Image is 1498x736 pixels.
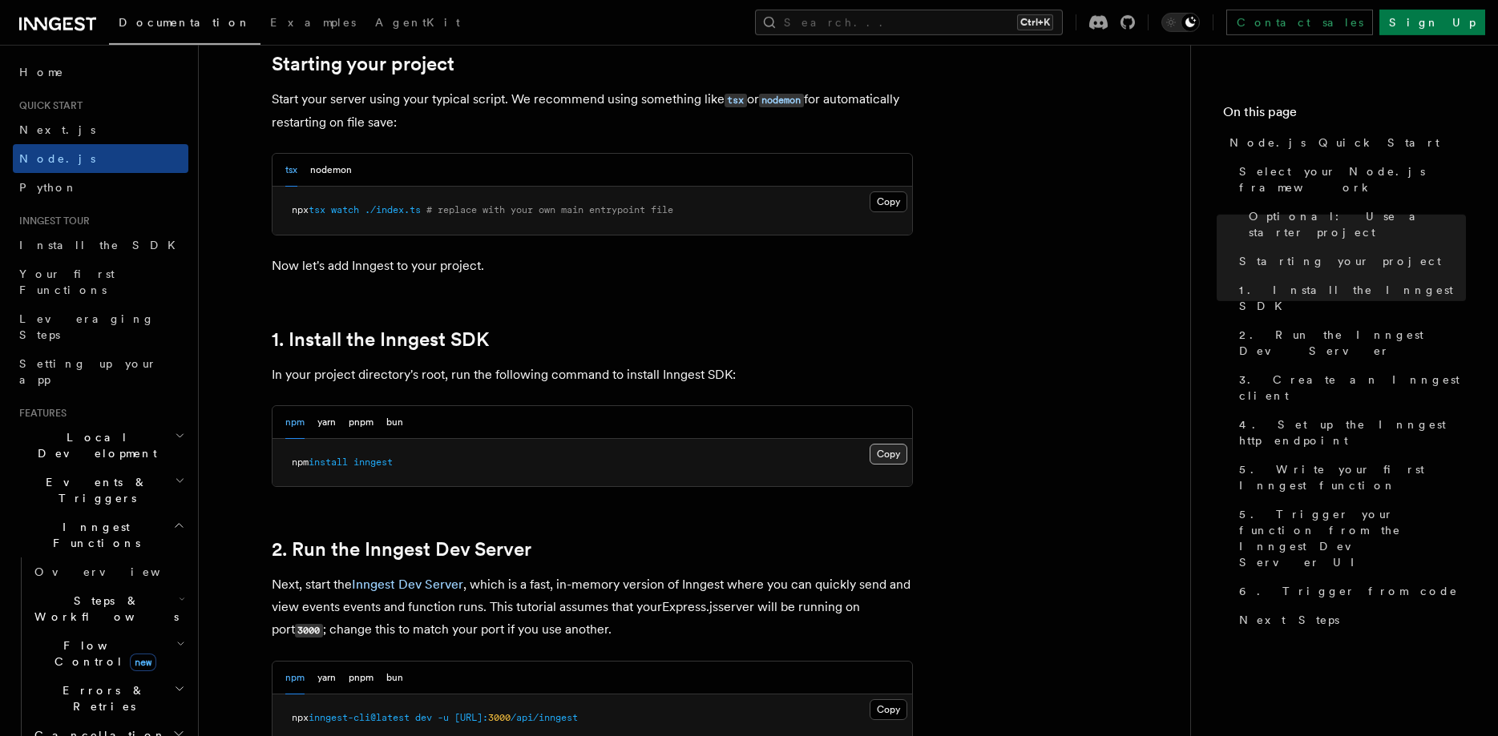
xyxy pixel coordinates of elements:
[19,239,185,251] span: Install the SDK
[1233,247,1466,275] a: Starting your project
[386,662,403,694] button: bun
[870,191,907,212] button: Copy
[1239,282,1466,314] span: 1. Install the Inngest SDK
[1233,157,1466,202] a: Select your Node.js framework
[28,676,188,721] button: Errors & Retries
[1017,14,1053,30] kbd: Ctrl+K
[34,565,200,578] span: Overview
[272,573,913,641] p: Next, start the , which is a fast, in-memory version of Inngest where you can quickly send and vi...
[1233,365,1466,410] a: 3. Create an Inngest client
[352,577,463,592] a: Inngest Dev Server
[1233,605,1466,634] a: Next Steps
[19,267,115,296] span: Your first Functions
[270,16,356,29] span: Examples
[28,631,188,676] button: Flow Controlnew
[109,5,260,45] a: Documentation
[292,456,309,468] span: npm
[119,16,251,29] span: Documentation
[1223,103,1466,128] h4: On this page
[426,204,673,215] span: # replace with your own main entrypoint file
[272,538,531,561] a: 2. Run the Inngest Dev Server
[13,423,188,468] button: Local Development
[386,406,403,439] button: bun
[309,204,325,215] span: tsx
[292,712,309,723] span: npx
[725,94,747,107] code: tsx
[13,474,175,506] span: Events & Triggers
[415,712,432,723] span: dev
[292,204,309,215] span: npx
[511,712,578,723] span: /api/inngest
[13,349,188,394] a: Setting up your app
[13,429,175,461] span: Local Development
[1239,506,1466,570] span: 5. Trigger your function from the Inngest Dev Server UI
[725,91,747,107] a: tsx
[13,215,90,227] span: Inngest tour
[759,91,804,107] a: nodemon
[28,593,179,625] span: Steps & Workflows
[13,304,188,349] a: Leveraging Steps
[19,312,155,341] span: Leveraging Steps
[1239,372,1466,404] span: 3. Create an Inngest client
[1239,327,1466,359] span: 2. Run the Inngest Dev Server
[759,94,804,107] code: nodemon
[19,181,78,194] span: Python
[1233,500,1466,577] a: 5. Trigger your function from the Inngest Dev Server UI
[1239,461,1466,493] span: 5. Write your first Inngest function
[353,456,393,468] span: inngest
[1249,208,1466,240] span: Optional: Use a starter project
[1233,455,1466,500] a: 5. Write your first Inngest function
[438,712,449,723] span: -u
[28,637,176,670] span: Flow Control
[13,519,173,551] span: Inngest Functions
[28,586,188,631] button: Steps & Workflows
[13,468,188,513] button: Events & Triggers
[317,406,336,439] button: yarn
[13,259,188,304] a: Your first Functions
[1229,135,1439,151] span: Node.js Quick Start
[19,357,157,386] span: Setting up your app
[1233,410,1466,455] a: 4. Set up the Inngest http endpoint
[1223,128,1466,157] a: Node.js Quick Start
[285,662,305,694] button: npm
[331,204,359,215] span: watch
[755,10,1063,35] button: Search...Ctrl+K
[365,204,421,215] span: ./index.ts
[19,64,64,80] span: Home
[1242,202,1466,247] a: Optional: Use a starter project
[317,662,336,694] button: yarn
[13,231,188,259] a: Install the SDK
[28,557,188,586] a: Overview
[365,5,470,43] a: AgentKit
[1226,10,1373,35] a: Contact sales
[285,406,305,439] button: npm
[13,173,188,202] a: Python
[1239,583,1458,599] span: 6. Trigger from code
[870,699,907,720] button: Copy
[310,154,352,187] button: nodemon
[13,99,83,112] span: Quick start
[349,406,373,439] button: pnpm
[13,513,188,557] button: Inngest Functions
[1233,275,1466,320] a: 1. Install the Inngest SDK
[13,58,188,86] a: Home
[28,682,174,714] span: Errors & Retries
[13,144,188,173] a: Node.js
[870,444,907,465] button: Copy
[13,115,188,144] a: Next.js
[375,16,460,29] span: AgentKit
[1239,163,1466,195] span: Select your Node.js framework
[1239,612,1339,628] span: Next Steps
[272,255,913,277] p: Now let's add Inngest to your project.
[260,5,365,43] a: Examples
[1233,320,1466,365] a: 2. Run the Inngest Dev Server
[1233,577,1466,605] a: 6. Trigger from code
[272,53,454,75] a: Starting your project
[1239,253,1441,269] span: Starting your project
[1161,13,1200,32] button: Toggle dark mode
[349,662,373,694] button: pnpm
[272,364,913,386] p: In your project directory's root, run the following command to install Inngest SDK:
[272,328,489,351] a: 1. Install the Inngest SDK
[295,624,323,637] code: 3000
[130,654,156,671] span: new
